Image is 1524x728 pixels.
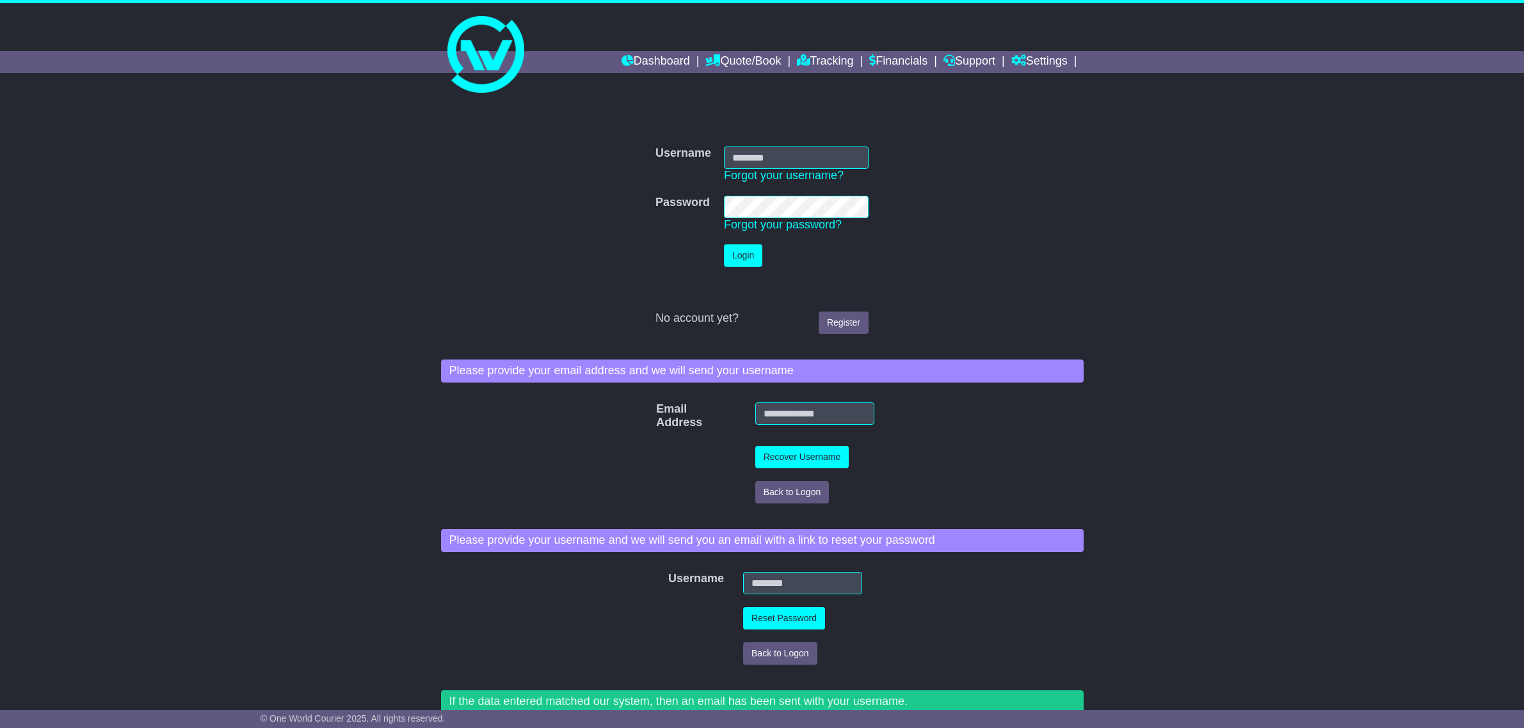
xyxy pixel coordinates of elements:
label: Password [655,196,710,210]
p: If the data entered matched our system, then an email has been sent with your username. [449,695,1075,709]
button: Recover Username [755,446,849,468]
a: Quote/Book [705,51,781,73]
a: Settings [1011,51,1068,73]
a: Dashboard [622,51,690,73]
a: Forgot your username? [724,169,844,182]
div: Please provide your email address and we will send your username [441,360,1084,383]
div: No account yet? [655,312,869,326]
button: Login [724,244,762,267]
a: Tracking [797,51,853,73]
span: © One World Courier 2025. All rights reserved. [261,713,445,724]
button: Reset Password [743,607,825,629]
a: Support [943,51,995,73]
a: Register [819,312,869,334]
a: Financials [869,51,927,73]
a: Forgot your password? [724,218,842,231]
label: Username [662,572,679,586]
button: Back to Logon [755,481,830,503]
button: Back to Logon [743,642,817,665]
div: Please provide your username and we will send you an email with a link to reset your password [441,529,1084,552]
label: Username [655,146,711,161]
label: Email Address [650,402,673,430]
